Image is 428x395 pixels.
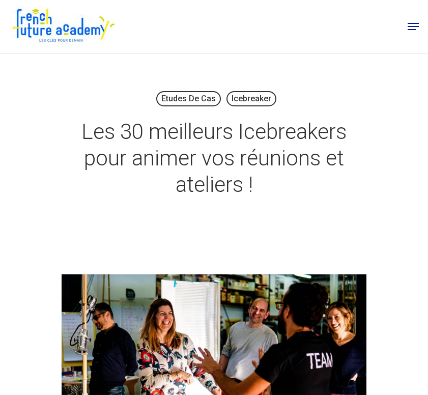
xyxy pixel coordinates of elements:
[9,6,117,47] img: French Future Academy
[408,21,419,32] a: Navigation Menu
[226,91,276,106] a: Icebreaker
[156,91,221,106] a: Etudes de cas
[62,108,367,208] h1: Les 30 meilleurs Icebreakers pour animer vos réunions et ateliers !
